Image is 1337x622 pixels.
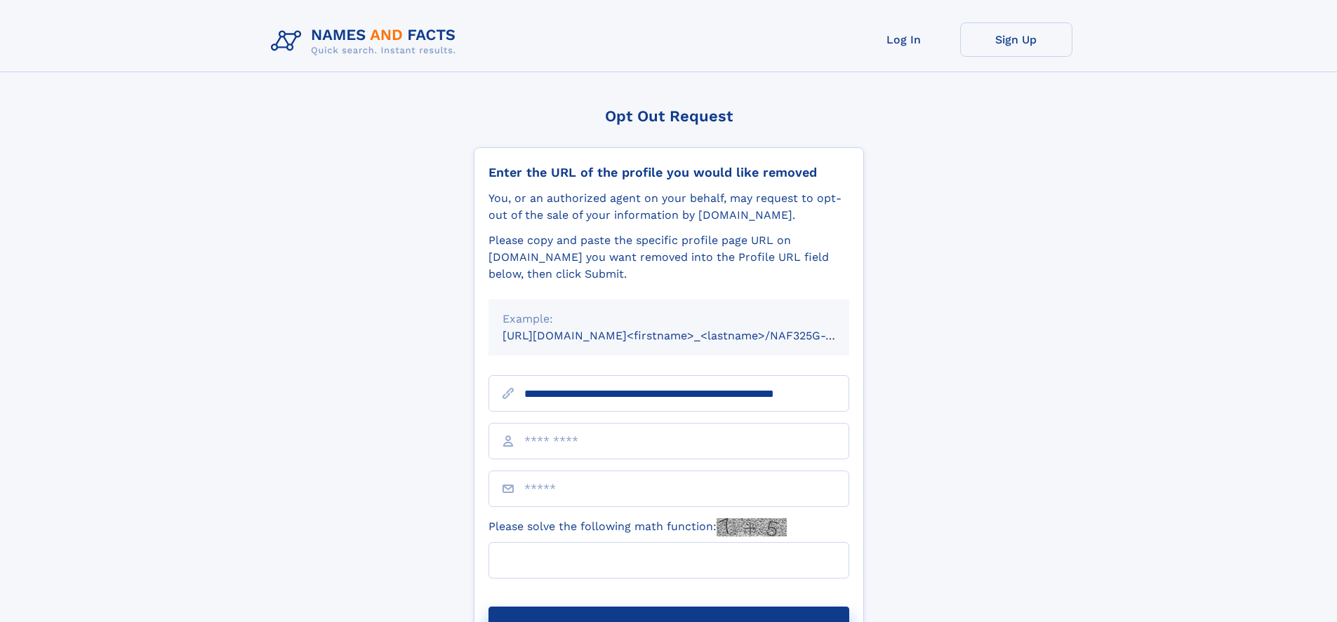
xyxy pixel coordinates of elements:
[474,107,864,125] div: Opt Out Request
[488,518,787,536] label: Please solve the following math function:
[503,311,835,327] div: Example:
[488,165,849,180] div: Enter the URL of the profile you would like removed
[960,22,1072,57] a: Sign Up
[265,22,467,60] img: Logo Names and Facts
[503,329,876,342] small: [URL][DOMAIN_NAME]<firstname>_<lastname>/NAF325G-xxxxxxxx
[488,190,849,224] div: You, or an authorized agent on your behalf, may request to opt-out of the sale of your informatio...
[848,22,960,57] a: Log In
[488,232,849,283] div: Please copy and paste the specific profile page URL on [DOMAIN_NAME] you want removed into the Pr...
